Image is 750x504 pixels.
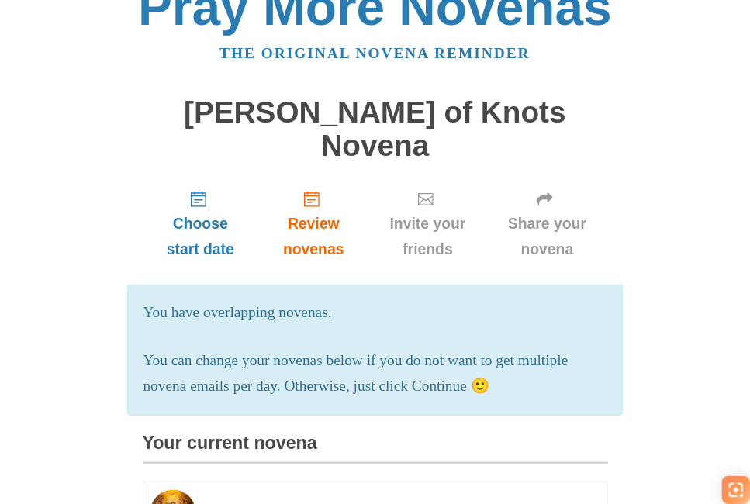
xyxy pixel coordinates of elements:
span: Choose start date [158,211,244,262]
span: Share your novena [503,211,593,262]
span: Review novenas [274,211,353,262]
span: Invite your friends [385,211,472,262]
h1: [PERSON_NAME] of Knots Novena [143,96,608,162]
a: Review novenas [258,178,368,270]
p: You have overlapping novenas. [143,300,607,326]
p: You can change your novenas below if you do not want to get multiple novena emails per day. Other... [143,348,607,399]
h3: Your current novena [143,433,608,464]
a: Invite your friends [369,178,487,270]
a: Choose start date [143,178,259,270]
a: The original novena reminder [219,45,531,61]
a: Share your novena [487,178,608,270]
